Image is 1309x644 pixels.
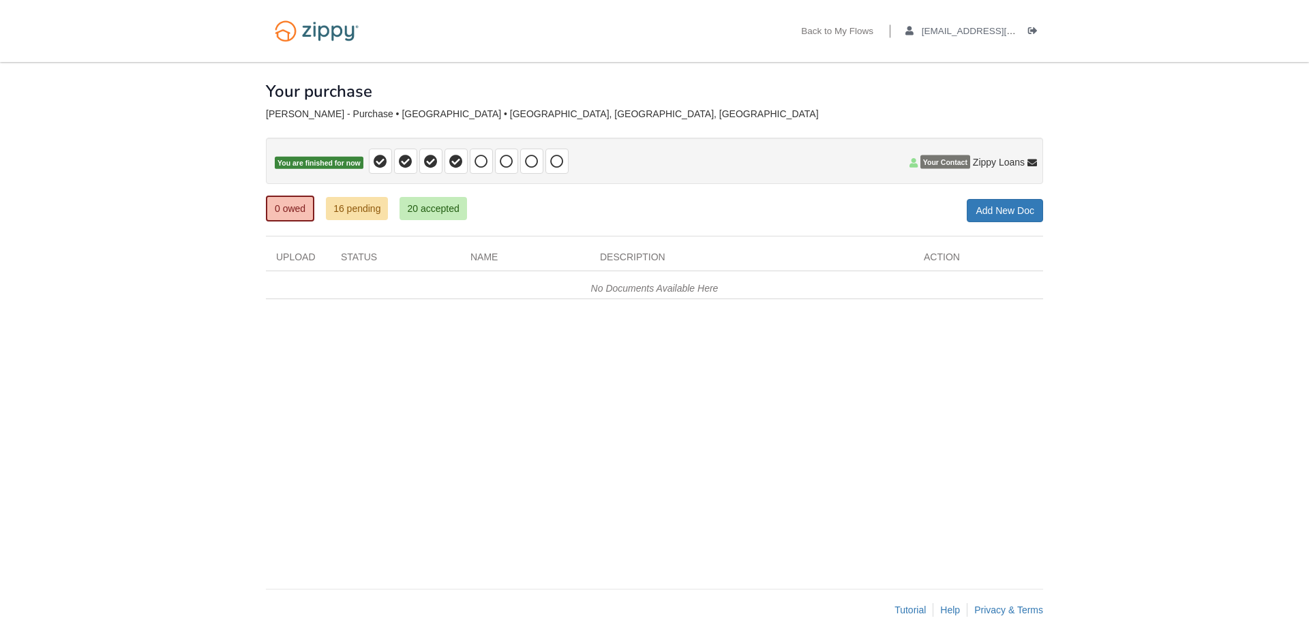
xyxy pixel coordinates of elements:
div: Description [590,250,914,271]
span: anrichards0515@gmail.com [922,26,1078,36]
div: Upload [266,250,331,271]
span: You are finished for now [275,157,363,170]
a: Add New Doc [967,199,1043,222]
a: Help [940,604,960,615]
a: 16 pending [326,197,388,220]
h1: Your purchase [266,82,372,100]
div: [PERSON_NAME] - Purchase • [GEOGRAPHIC_DATA] • [GEOGRAPHIC_DATA], [GEOGRAPHIC_DATA], [GEOGRAPHIC_... [266,108,1043,120]
a: edit profile [905,26,1078,40]
span: Zippy Loans [973,155,1025,169]
a: Log out [1028,26,1043,40]
a: Tutorial [894,604,926,615]
a: Privacy & Terms [974,604,1043,615]
em: No Documents Available Here [591,283,719,294]
img: Logo [266,14,367,48]
a: 0 owed [266,196,314,221]
a: Back to My Flows [801,26,873,40]
span: Your Contact [920,155,970,169]
div: Name [460,250,590,271]
a: 20 accepted [400,197,466,220]
div: Action [914,250,1043,271]
div: Status [331,250,460,271]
